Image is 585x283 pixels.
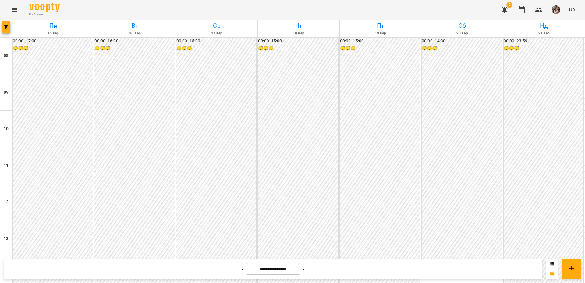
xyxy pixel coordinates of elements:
span: UA [569,6,575,13]
h6: 19 вер [341,30,420,36]
h6: 20 вер [422,30,502,36]
img: Voopty Logo [29,3,60,12]
h6: 00:00 - 16:00 [94,38,174,45]
h6: 00:00 - 14:30 [422,38,502,45]
button: Menu [7,2,22,17]
h6: 😴😴😴 [422,45,502,52]
h6: 00:00 - 15:00 [340,38,420,45]
h6: 21 вер [504,30,584,36]
h6: Нд [504,21,584,30]
h6: 08 [4,52,9,59]
h6: 16 вер [95,30,175,36]
h6: 18 вер [259,30,338,36]
h6: 00:00 - 17:00 [13,38,93,45]
h6: 😴😴😴 [176,45,256,52]
span: 2 [506,2,512,8]
h6: 😴😴😴 [94,45,174,52]
h6: 😴😴😴 [340,45,420,52]
h6: 10 [4,126,9,132]
h6: 😴😴😴 [258,45,338,52]
h6: Пн [13,21,93,30]
h6: 11 [4,162,9,169]
span: For Business [29,13,60,16]
h6: 09 [4,89,9,96]
h6: 00:00 - 23:59 [504,38,583,45]
img: bab909270f41ff6b6355ba0ec2268f93.jpg [552,5,560,14]
h6: 15 вер [13,30,93,36]
h6: 😴😴😴 [504,45,583,52]
button: UA [566,4,578,15]
h6: Ср [177,21,257,30]
h6: 00:00 - 15:00 [258,38,338,45]
h6: Вт [95,21,175,30]
h6: Пт [341,21,420,30]
h6: 17 вер [177,30,257,36]
h6: Сб [422,21,502,30]
h6: Чт [259,21,338,30]
h6: 12 [4,199,9,206]
h6: 😴😴😴 [13,45,93,52]
h6: 00:00 - 15:00 [176,38,256,45]
h6: 13 [4,235,9,242]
